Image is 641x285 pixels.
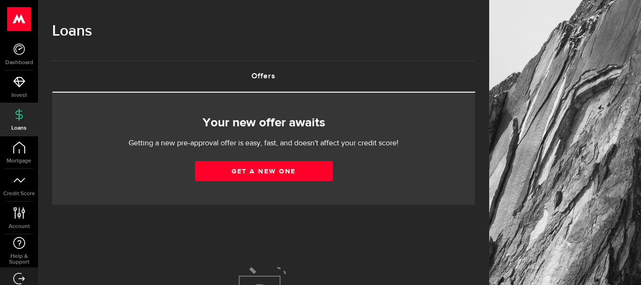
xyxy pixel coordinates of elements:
ul: Tabs Navigation [52,60,475,93]
h1: Loans [52,19,475,44]
a: Get a new one [195,161,333,181]
h2: Your new offer awaits [66,113,461,133]
iframe: LiveChat chat widget [601,245,641,285]
p: Getting a new pre-approval offer is easy, fast, and doesn't affect your credit score! [100,138,427,149]
a: Offers [52,61,475,92]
